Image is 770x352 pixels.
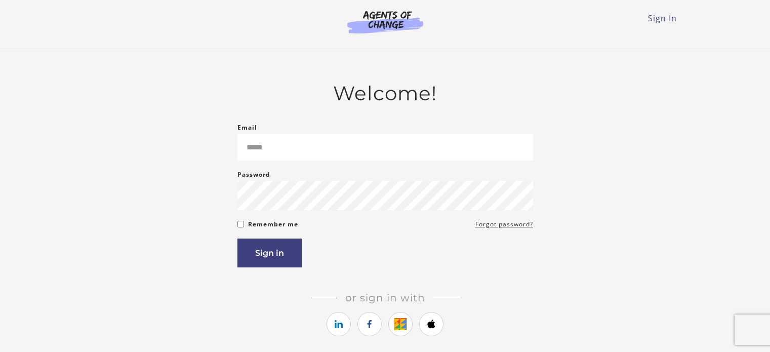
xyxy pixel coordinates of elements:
label: Password [237,169,270,181]
a: https://courses.thinkific.com/users/auth/apple?ss%5Breferral%5D=&ss%5Buser_return_to%5D=&ss%5Bvis... [419,312,443,336]
a: https://courses.thinkific.com/users/auth/linkedin?ss%5Breferral%5D=&ss%5Buser_return_to%5D=&ss%5B... [327,312,351,336]
a: https://courses.thinkific.com/users/auth/facebook?ss%5Breferral%5D=&ss%5Buser_return_to%5D=&ss%5B... [357,312,382,336]
a: Forgot password? [475,218,533,230]
button: Sign in [237,239,302,267]
h2: Welcome! [237,82,533,105]
label: Email [237,122,257,134]
a: https://courses.thinkific.com/users/auth/google?ss%5Breferral%5D=&ss%5Buser_return_to%5D=&ss%5Bvi... [388,312,413,336]
img: Agents of Change Logo [337,10,434,33]
label: Remember me [248,218,298,230]
a: Sign In [648,13,677,24]
span: Or sign in with [337,292,433,304]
